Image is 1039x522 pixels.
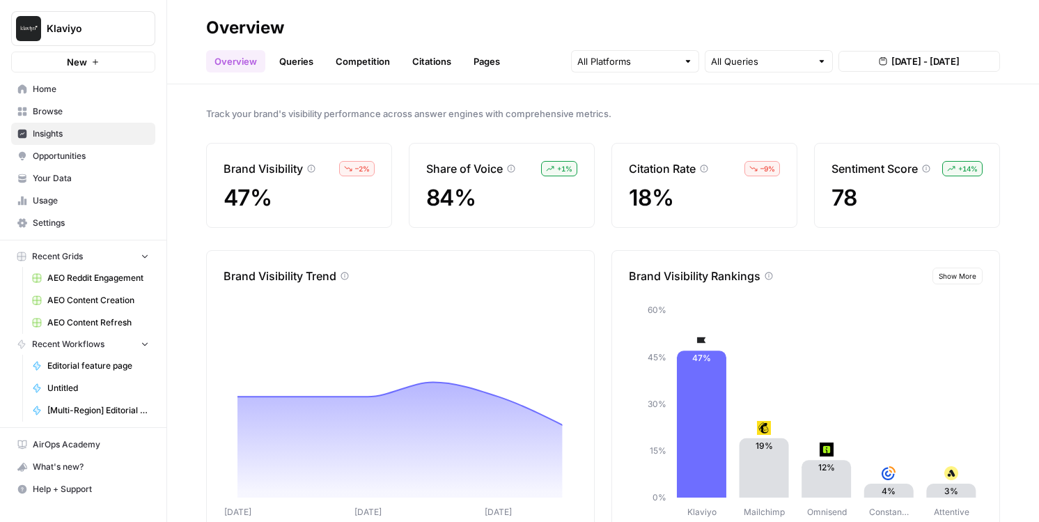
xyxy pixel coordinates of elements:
span: – 2 % [355,163,370,174]
input: All Queries [711,54,811,68]
div: What's new? [12,456,155,477]
tspan: 60% [648,305,666,315]
span: Usage [33,194,149,207]
a: Overview [206,50,265,72]
a: Your Data [11,167,155,190]
button: Recent Workflows [11,334,155,355]
span: Browse [33,105,149,118]
a: Citations [404,50,460,72]
tspan: Attentive [934,507,969,517]
a: Pages [465,50,508,72]
p: Brand Visibility Rankings [629,268,760,284]
tspan: [DATE] [485,507,512,517]
a: Home [11,78,155,100]
span: Opportunities [33,150,149,162]
a: Competition [327,50,398,72]
button: [DATE] - [DATE] [838,51,1000,72]
button: New [11,52,155,72]
img: rg202btw2ktor7h9ou5yjtg7epnf [882,466,896,480]
span: 84% [426,184,476,211]
span: Show More [939,270,976,282]
tspan: Klaviyo [687,507,717,517]
span: Editorial feature page [47,360,149,372]
a: Untitled [26,377,155,399]
span: AEO Content Creation [47,294,149,307]
span: 78 [831,184,857,211]
span: Home [33,83,149,95]
tspan: Mailchimp [744,507,785,517]
span: Settings [33,217,149,229]
a: Queries [271,50,322,72]
button: What's new? [11,456,155,478]
button: Show More [932,268,983,284]
button: Workspace: Klaviyo [11,11,155,46]
tspan: [DATE] [354,507,382,517]
span: AEO Content Refresh [47,316,149,329]
a: Browse [11,100,155,123]
p: Brand Visibility Trend [224,268,336,284]
img: pg21ys236mnd3p55lv59xccdo3xy [757,421,771,435]
span: + 14 % [958,163,978,174]
p: Share of Voice [426,160,503,177]
span: Recent Workflows [32,338,104,351]
a: [Multi-Region] Editorial feature page [26,399,155,422]
span: 47% [224,184,272,211]
button: Help + Support [11,478,155,500]
a: AEO Content Refresh [26,312,155,334]
p: Citation Rate [629,160,696,177]
span: Your Data [33,172,149,185]
span: New [67,55,87,69]
input: All Platforms [577,54,678,68]
span: Klaviyo [47,22,131,36]
tspan: 45% [648,352,666,362]
tspan: [DATE] [224,507,251,517]
text: 3% [944,486,958,496]
span: 18% [629,184,673,211]
div: Overview [206,17,284,39]
a: Editorial feature page [26,355,155,377]
text: 4% [882,486,896,496]
tspan: Constan… [869,507,909,517]
p: Sentiment Score [831,160,918,177]
span: Help + Support [33,483,149,496]
span: Track your brand's visibility performance across answer engines with comprehensive metrics. [206,107,1000,121]
text: 47% [692,353,711,363]
a: AEO Reddit Engagement [26,267,155,289]
span: – 9 % [760,163,775,174]
span: [Multi-Region] Editorial feature page [47,404,149,417]
a: Insights [11,123,155,145]
text: 12% [818,462,835,473]
a: Settings [11,212,155,234]
img: d03zj4el0aa7txopwdneenoutvcu [694,333,708,347]
span: Untitled [47,382,149,394]
a: AirOps Academy [11,433,155,456]
img: or48ckoj2dr325ui2uouqhqfwspy [820,443,834,456]
img: Klaviyo Logo [16,16,41,41]
button: Recent Grids [11,246,155,267]
text: 19% [756,440,773,451]
span: + 1 % [557,163,572,174]
a: AEO Content Creation [26,289,155,312]
span: Insights [33,128,149,140]
span: AEO Reddit Engagement [47,272,149,284]
span: AirOps Academy [33,438,149,451]
tspan: Omnisend [807,507,847,517]
a: Usage [11,190,155,212]
tspan: 30% [648,399,666,409]
span: Recent Grids [32,250,83,263]
tspan: 0% [653,492,666,502]
p: Brand Visibility [224,160,303,177]
img: n07qf5yuhemumpikze8icgz1odva [944,466,958,480]
tspan: 15% [650,445,666,456]
span: [DATE] - [DATE] [891,54,960,68]
a: Opportunities [11,145,155,167]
